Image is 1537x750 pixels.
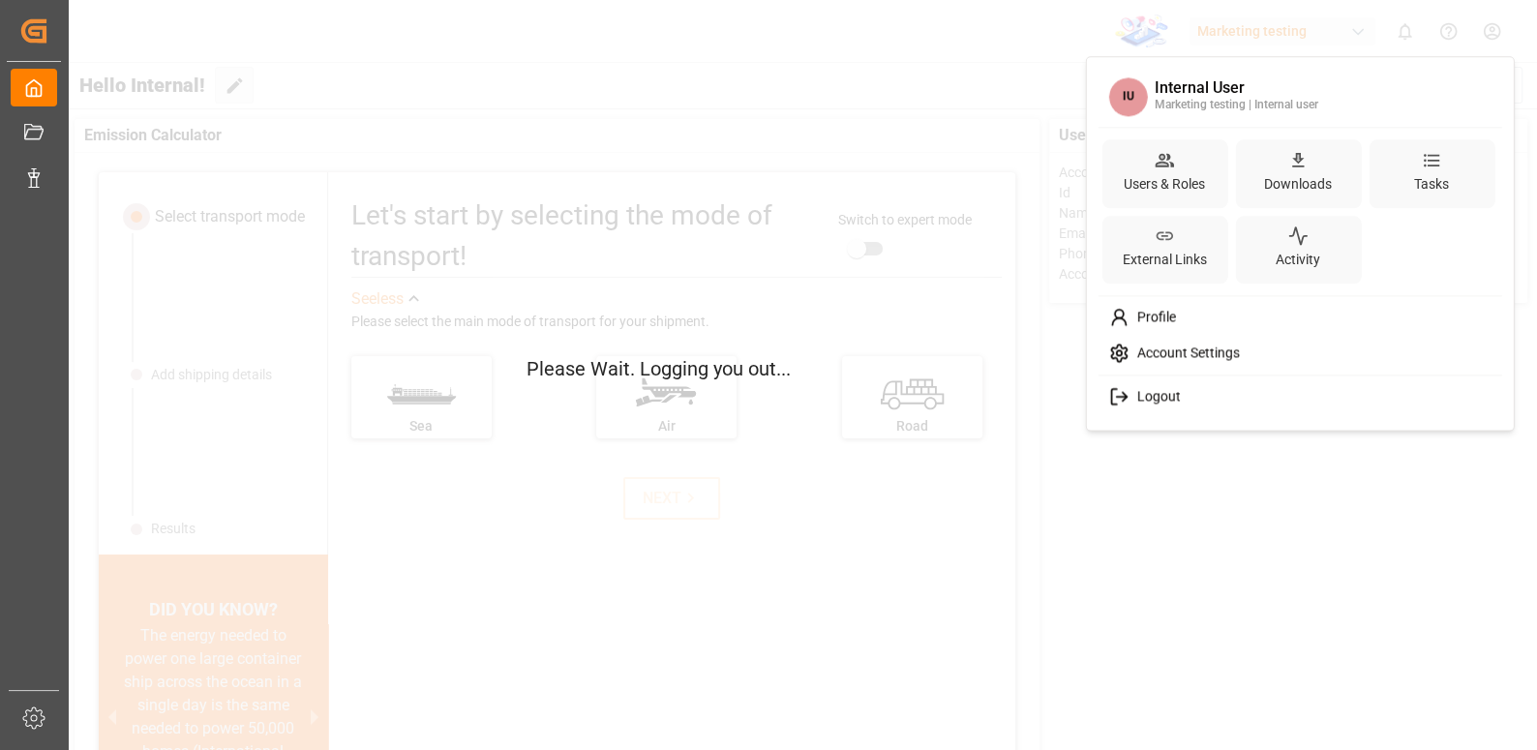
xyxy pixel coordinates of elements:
p: Please Wait. Logging you out... [527,354,1010,383]
span: Logout [1129,388,1180,405]
div: External Links [1119,247,1211,275]
div: Downloads [1260,170,1336,198]
span: Account Settings [1129,345,1239,362]
div: Tasks [1410,170,1453,198]
div: Internal User [1155,80,1318,98]
div: Users & Roles [1120,170,1209,198]
div: Marketing testing | Internal user [1155,97,1318,114]
span: Profile [1129,309,1175,326]
span: IU [1108,77,1147,116]
div: Activity [1272,247,1324,275]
